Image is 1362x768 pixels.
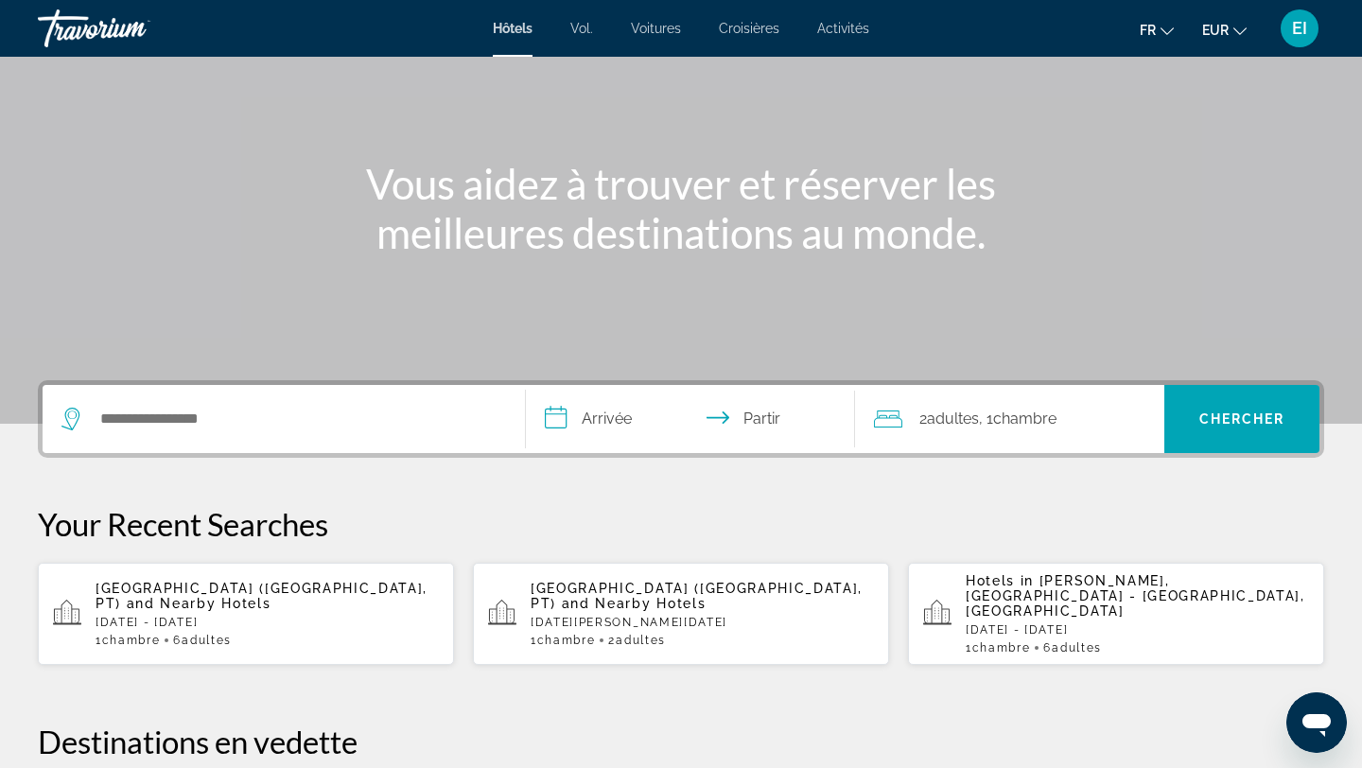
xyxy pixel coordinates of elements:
button: Changer de langue [1140,16,1174,44]
button: [GEOGRAPHIC_DATA] ([GEOGRAPHIC_DATA], PT) and Nearby Hotels[DATE] - [DATE]1Chambre6Adultes [38,562,454,666]
h2: Destinations en vedette [38,723,1324,760]
a: Croisières [719,21,779,36]
span: 6 [1043,641,1101,655]
span: 6 [173,634,231,647]
button: Changer de devise [1202,16,1247,44]
span: 1 [96,634,160,647]
span: Chambre [537,634,596,647]
p: Your Recent Searches [38,505,1324,543]
span: [GEOGRAPHIC_DATA] ([GEOGRAPHIC_DATA], PT) [96,581,428,611]
font: , 1 [979,410,993,428]
button: Recherche [1164,385,1319,453]
a: Hôtels [493,21,533,36]
font: EUR [1202,23,1229,38]
font: EI [1292,18,1307,38]
a: Voitures [631,21,681,36]
span: Adultes [616,634,666,647]
span: 2 [608,634,665,647]
iframe: Bouton de lancement de la fenêtre de messagerie [1286,692,1347,753]
p: [DATE] - [DATE] [96,616,439,629]
span: Hotels in [966,573,1034,588]
p: [DATE][PERSON_NAME][DATE] [531,616,874,629]
span: 1 [531,634,595,647]
font: Chercher [1199,411,1285,427]
span: and Nearby Hotels [127,596,271,611]
font: adultes [927,410,979,428]
font: Chambre [993,410,1056,428]
a: Vol. [570,21,593,36]
button: [GEOGRAPHIC_DATA] ([GEOGRAPHIC_DATA], PT) and Nearby Hotels[DATE][PERSON_NAME][DATE]1Chambre2Adultes [473,562,889,666]
button: Voyageurs : 2 adultes, 0 enfants [855,385,1165,453]
font: 2 [919,410,927,428]
button: Hotels in [PERSON_NAME], [GEOGRAPHIC_DATA] - [GEOGRAPHIC_DATA], [GEOGRAPHIC_DATA][DATE] - [DATE]1... [908,562,1324,666]
p: [DATE] - [DATE] [966,623,1309,637]
span: and Nearby Hotels [562,596,707,611]
font: fr [1140,23,1156,38]
span: Chambre [102,634,161,647]
span: Adultes [182,634,232,647]
span: Adultes [1052,641,1102,655]
input: Rechercher une destination hôtelière [98,405,497,433]
font: Vous aidez à trouver et réserver les meilleures destinations au monde. [366,159,996,257]
span: Chambre [972,641,1031,655]
div: Widget de recherche [43,385,1319,453]
span: 1 [966,641,1030,655]
span: [GEOGRAPHIC_DATA] ([GEOGRAPHIC_DATA], PT) [531,581,863,611]
a: Activités [817,21,869,36]
a: Travorium [38,4,227,53]
button: Menu utilisateur [1275,9,1324,48]
span: [PERSON_NAME], [GEOGRAPHIC_DATA] - [GEOGRAPHIC_DATA], [GEOGRAPHIC_DATA] [966,573,1305,619]
button: Sélectionnez la date d'arrivée et de départ [526,385,855,453]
